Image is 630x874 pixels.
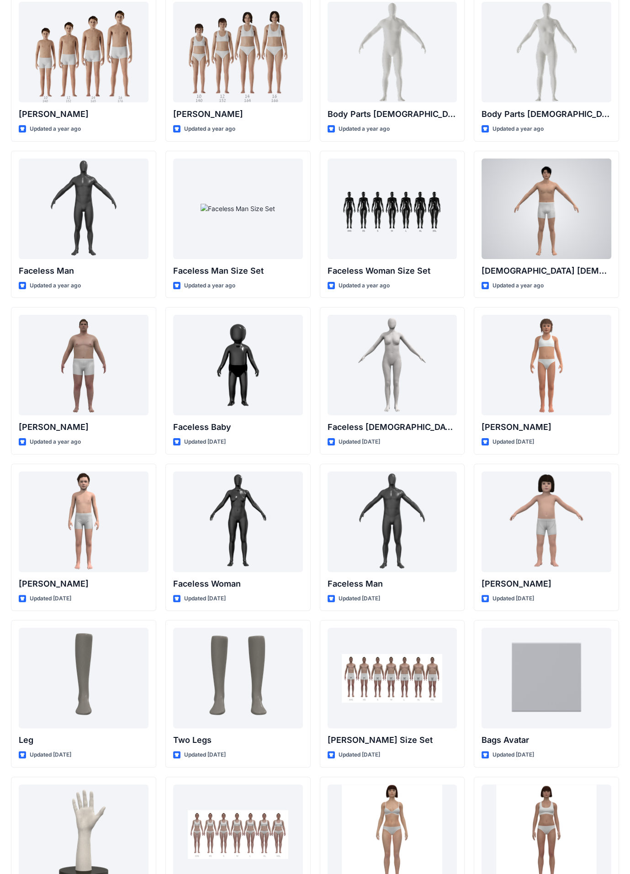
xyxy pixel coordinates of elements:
p: Body Parts [DEMOGRAPHIC_DATA] [482,108,611,121]
a: Faceless Man Size Set [173,159,303,259]
p: Updated a year ago [184,281,235,291]
p: Faceless [DEMOGRAPHIC_DATA] CN Lite [328,421,457,434]
p: Updated [DATE] [339,437,380,447]
p: Body Parts [DEMOGRAPHIC_DATA] [328,108,457,121]
a: Bags Avatar [482,628,611,728]
p: [PERSON_NAME] Size Set [328,734,457,747]
p: Bags Avatar [482,734,611,747]
a: Emil [19,471,148,572]
a: Brenda [173,2,303,102]
a: Oliver Size Set [328,628,457,728]
p: [PERSON_NAME] [19,421,148,434]
a: Faceless Woman [173,471,303,572]
p: Faceless Woman Size Set [328,265,457,277]
p: Faceless Man [19,265,148,277]
p: Updated a year ago [492,124,544,134]
a: Joseph [19,315,148,415]
p: Two Legs [173,734,303,747]
a: Faceless Man [328,471,457,572]
p: [PERSON_NAME] [19,108,148,121]
p: [PERSON_NAME] [173,108,303,121]
p: Updated a year ago [184,124,235,134]
a: Faceless Woman Size Set [328,159,457,259]
p: Faceless Baby [173,421,303,434]
p: [PERSON_NAME] [19,577,148,590]
p: [PERSON_NAME] [482,421,611,434]
p: Updated [DATE] [30,750,71,760]
p: Updated [DATE] [30,594,71,604]
a: Body Parts Male [328,2,457,102]
p: Leg [19,734,148,747]
p: Faceless Man [328,577,457,590]
p: Updated [DATE] [339,594,380,604]
a: Faceless Baby [173,315,303,415]
a: Leg [19,628,148,728]
p: Updated [DATE] [184,437,226,447]
p: [DEMOGRAPHIC_DATA] [DEMOGRAPHIC_DATA] [482,265,611,277]
p: Updated a year ago [339,281,390,291]
p: Faceless Man Size Set [173,265,303,277]
p: Updated a year ago [339,124,390,134]
p: Updated a year ago [30,124,81,134]
a: Emily [482,315,611,415]
p: Updated [DATE] [492,594,534,604]
p: Updated a year ago [30,281,81,291]
p: Updated [DATE] [184,750,226,760]
a: Male Asian [482,159,611,259]
p: Updated [DATE] [492,437,534,447]
p: Updated [DATE] [339,750,380,760]
p: Updated a year ago [30,437,81,447]
p: Updated [DATE] [492,750,534,760]
p: Faceless Woman [173,577,303,590]
a: Brandon [19,2,148,102]
p: Updated [DATE] [184,594,226,604]
a: Body Parts Female [482,2,611,102]
a: Faceless Female CN Lite [328,315,457,415]
a: Faceless Man [19,159,148,259]
p: Updated a year ago [492,281,544,291]
a: Charlie [482,471,611,572]
p: [PERSON_NAME] [482,577,611,590]
a: Two Legs [173,628,303,728]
